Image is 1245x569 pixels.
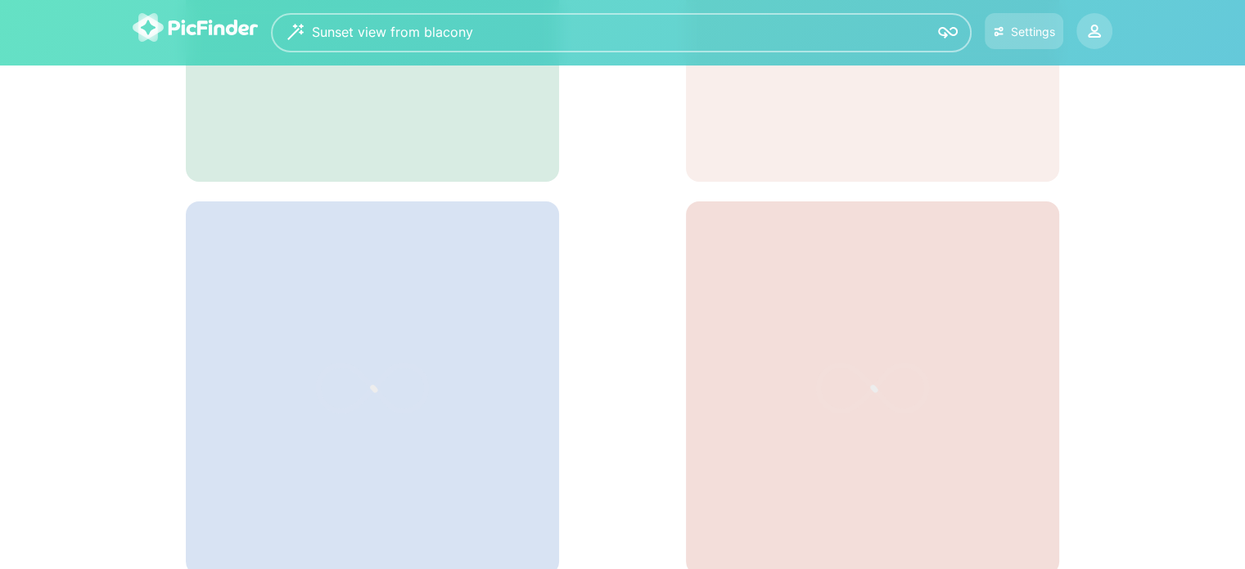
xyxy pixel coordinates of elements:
[1010,25,1054,38] div: Settings
[938,23,958,43] img: icon-search.svg
[287,24,304,40] img: wizard.svg
[994,25,1004,38] img: icon-settings.svg
[985,13,1063,49] button: Settings
[133,13,258,42] img: logo-picfinder-white-transparent.svg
